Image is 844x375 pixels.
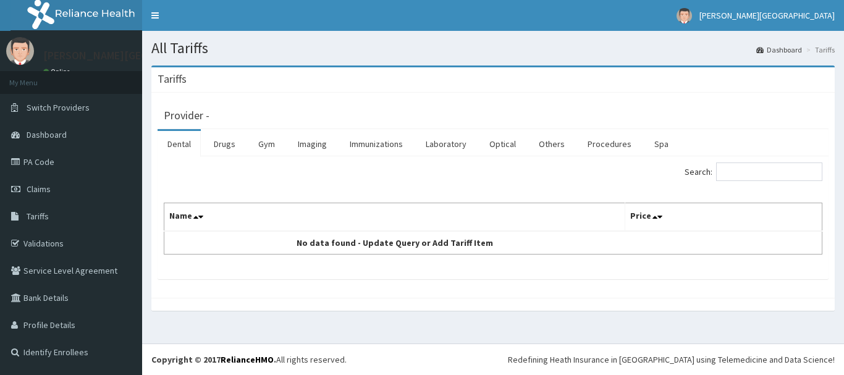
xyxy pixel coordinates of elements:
[164,203,625,232] th: Name
[221,354,274,365] a: RelianceHMO
[6,37,34,65] img: User Image
[288,131,337,157] a: Imaging
[756,44,802,55] a: Dashboard
[158,74,187,85] h3: Tariffs
[151,40,835,56] h1: All Tariffs
[27,129,67,140] span: Dashboard
[204,131,245,157] a: Drugs
[685,162,822,181] label: Search:
[248,131,285,157] a: Gym
[716,162,822,181] input: Search:
[677,8,692,23] img: User Image
[508,353,835,366] div: Redefining Heath Insurance in [GEOGRAPHIC_DATA] using Telemedicine and Data Science!
[43,50,226,61] p: [PERSON_NAME][GEOGRAPHIC_DATA]
[142,343,844,375] footer: All rights reserved.
[164,110,209,121] h3: Provider -
[164,231,625,255] td: No data found - Update Query or Add Tariff Item
[158,131,201,157] a: Dental
[340,131,413,157] a: Immunizations
[151,354,276,365] strong: Copyright © 2017 .
[529,131,575,157] a: Others
[625,203,822,232] th: Price
[27,183,51,195] span: Claims
[644,131,678,157] a: Spa
[416,131,476,157] a: Laboratory
[699,10,835,21] span: [PERSON_NAME][GEOGRAPHIC_DATA]
[27,102,90,113] span: Switch Providers
[578,131,641,157] a: Procedures
[803,44,835,55] li: Tariffs
[27,211,49,222] span: Tariffs
[479,131,526,157] a: Optical
[43,67,73,76] a: Online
